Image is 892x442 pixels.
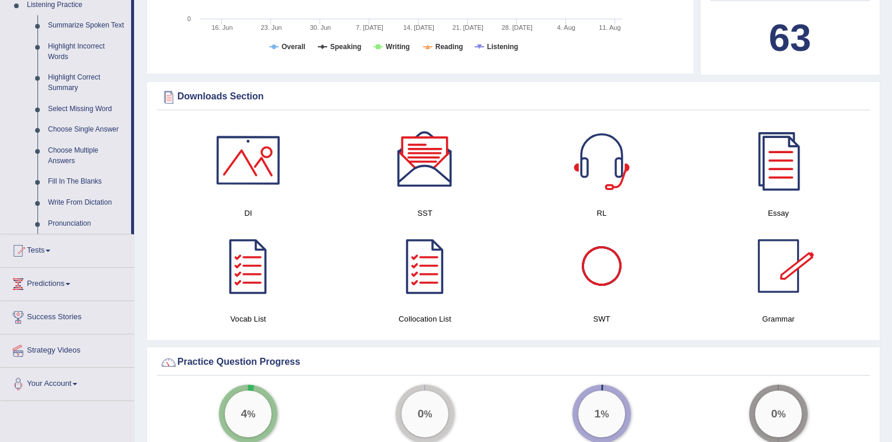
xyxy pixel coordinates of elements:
big: 1 [595,408,601,420]
tspan: 30. Jun [310,24,331,31]
tspan: 4. Aug [557,24,575,31]
big: 0 [771,408,778,420]
tspan: Reading [435,43,463,51]
a: Write From Dictation [43,192,131,213]
div: % [755,391,802,437]
h4: Collocation List [342,313,507,325]
tspan: 16. Jun [211,24,232,31]
h4: Vocab List [166,313,331,325]
h4: SST [342,207,507,219]
text: 0 [187,15,191,22]
div: Downloads Section [160,88,867,106]
a: Choose Single Answer [43,119,131,140]
h4: SWT [519,313,684,325]
tspan: 23. Jun [260,24,282,31]
a: Tests [1,234,134,264]
a: Highlight Correct Summary [43,67,131,98]
a: Highlight Incorrect Words [43,36,131,67]
b: 63 [769,16,811,59]
div: Practice Question Progress [160,354,867,371]
tspan: 21. [DATE] [452,24,483,31]
a: Predictions [1,268,134,297]
a: Strategy Videos [1,334,134,364]
div: % [578,391,625,437]
big: 0 [418,408,424,420]
h4: Essay [696,207,861,219]
tspan: Writing [386,43,410,51]
a: Fill In The Blanks [43,171,131,192]
tspan: Listening [487,43,518,51]
a: Pronunciation [43,213,131,234]
h4: RL [519,207,684,219]
big: 4 [241,408,248,420]
tspan: 14. [DATE] [403,24,434,31]
h4: DI [166,207,331,219]
tspan: 28. [DATE] [502,24,533,31]
tspan: 7. [DATE] [356,24,383,31]
a: Choose Multiple Answers [43,140,131,171]
div: % [225,391,272,437]
tspan: Overall [282,43,306,51]
div: % [402,391,448,437]
a: Select Missing Word [43,99,131,120]
tspan: 11. Aug [599,24,620,31]
h4: Grammar [696,313,861,325]
a: Summarize Spoken Text [43,15,131,36]
a: Success Stories [1,301,134,330]
tspan: Speaking [330,43,361,51]
a: Your Account [1,368,134,397]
